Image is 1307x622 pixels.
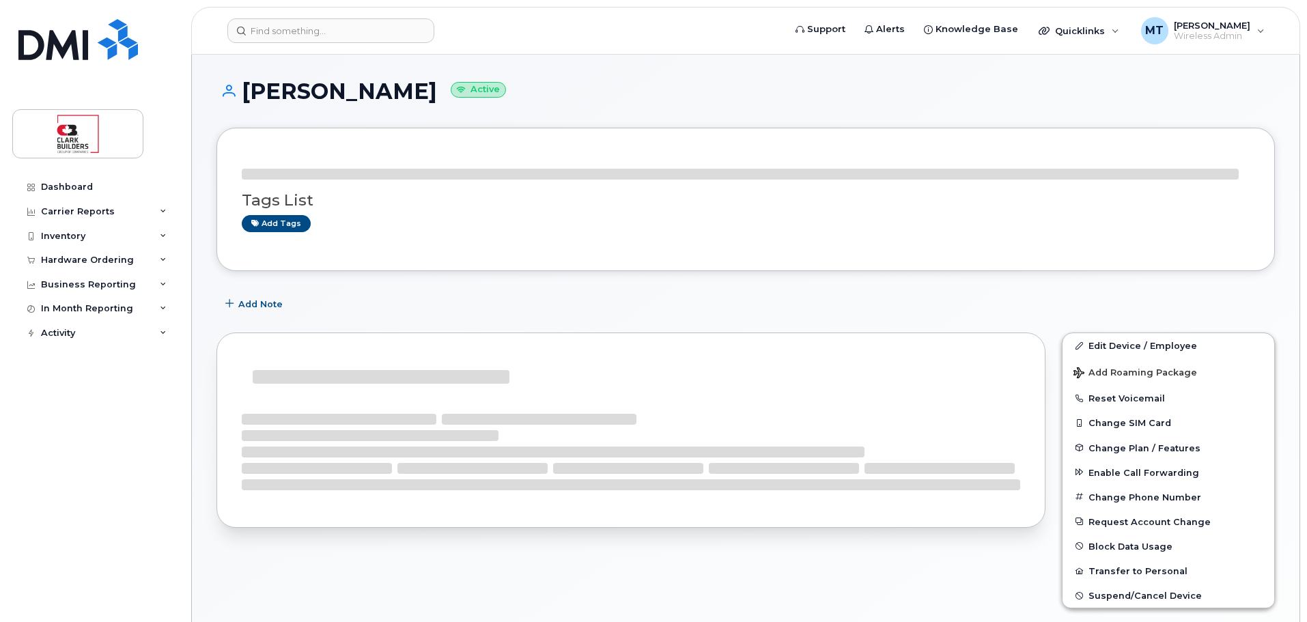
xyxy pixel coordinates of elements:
[1063,485,1274,509] button: Change Phone Number
[1073,367,1197,380] span: Add Roaming Package
[216,79,1275,103] h1: [PERSON_NAME]
[242,192,1250,209] h3: Tags List
[1063,386,1274,410] button: Reset Voicemail
[1088,467,1199,477] span: Enable Call Forwarding
[1063,534,1274,559] button: Block Data Usage
[242,215,311,232] a: Add tags
[1063,436,1274,460] button: Change Plan / Features
[1088,442,1200,453] span: Change Plan / Features
[451,82,506,98] small: Active
[1063,509,1274,534] button: Request Account Change
[216,292,294,316] button: Add Note
[1063,333,1274,358] a: Edit Device / Employee
[1063,559,1274,583] button: Transfer to Personal
[1063,410,1274,435] button: Change SIM Card
[1063,358,1274,386] button: Add Roaming Package
[238,298,283,311] span: Add Note
[1063,460,1274,485] button: Enable Call Forwarding
[1088,591,1202,601] span: Suspend/Cancel Device
[1063,583,1274,608] button: Suspend/Cancel Device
